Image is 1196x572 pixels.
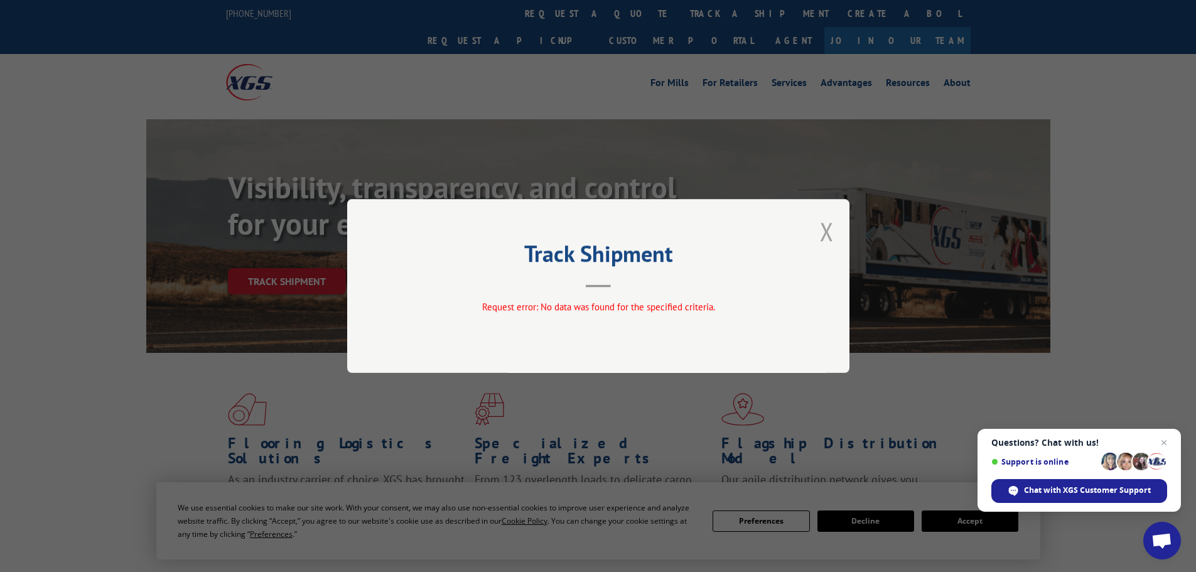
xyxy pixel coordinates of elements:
button: Close modal [820,215,834,248]
h2: Track Shipment [410,245,787,269]
span: Chat with XGS Customer Support [1024,485,1151,496]
div: Open chat [1143,522,1181,559]
span: Request error: No data was found for the specified criteria. [482,301,714,313]
span: Questions? Chat with us! [991,438,1167,448]
span: Support is online [991,457,1097,467]
span: Close chat [1156,435,1172,450]
div: Chat with XGS Customer Support [991,479,1167,503]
